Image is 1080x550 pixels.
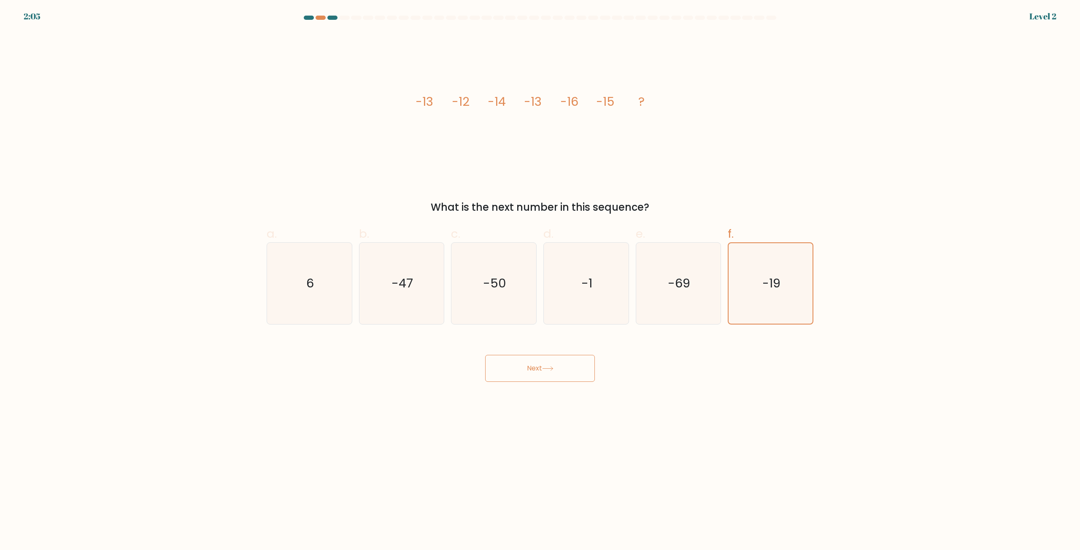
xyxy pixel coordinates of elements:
tspan: -12 [452,93,470,110]
tspan: -13 [524,93,542,110]
tspan: ? [638,93,645,110]
text: -47 [391,275,413,292]
tspan: -14 [488,93,506,110]
span: b. [359,225,369,242]
div: What is the next number in this sequence? [272,200,808,215]
text: -19 [762,275,780,292]
span: d. [543,225,553,242]
div: Level 2 [1029,10,1056,23]
text: 6 [306,275,314,292]
span: f. [728,225,734,242]
button: Next [485,355,595,382]
text: -50 [483,275,506,292]
tspan: -15 [596,93,614,110]
tspan: -13 [416,93,433,110]
tspan: -16 [560,93,578,110]
text: -1 [581,275,592,292]
div: 2:05 [24,10,40,23]
span: e. [636,225,645,242]
span: a. [267,225,277,242]
span: c. [451,225,460,242]
text: -69 [668,275,690,292]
